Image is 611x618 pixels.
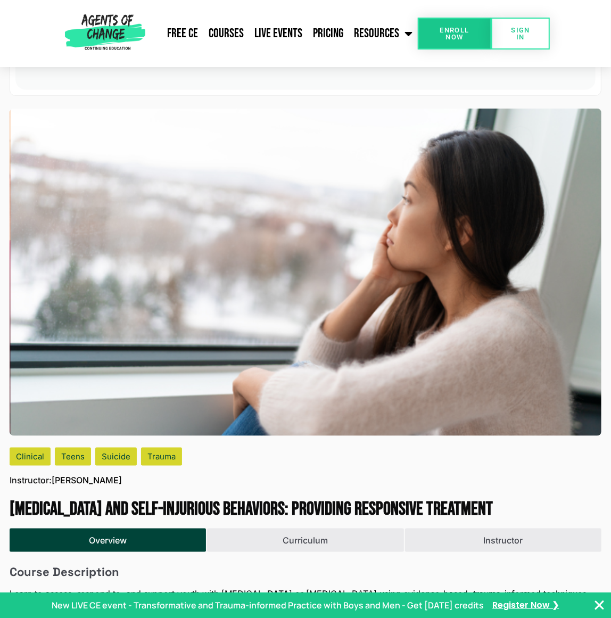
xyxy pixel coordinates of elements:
[349,20,418,47] a: Resources
[405,529,601,552] button: Instructor
[55,448,91,466] div: Teens
[10,474,52,487] span: Instructor:
[52,599,484,612] p: New LIVE CE event - Transformative and Trauma-informed Practice with Boys and Men - Get [DATE] cr...
[593,599,606,612] button: Close Banner
[10,529,206,552] button: Overview
[10,448,51,466] div: Clinical
[10,587,601,613] p: Learn to assess, respond to, and support youth with [MEDICAL_DATA] or [MEDICAL_DATA] using eviden...
[10,474,122,487] p: [PERSON_NAME]
[149,20,418,47] nav: Menu
[308,20,349,47] a: Pricing
[491,18,550,50] a: SIGN IN
[10,109,601,436] img: Suicidal Ideation and Self-Injurious Behaviors: Providing Responsive Treatment (2 General CE Credit)
[418,18,491,50] a: Enroll Now
[493,599,559,611] a: Register Now ❯
[10,565,601,579] h6: Course Description
[95,448,137,466] div: Suicide
[203,20,249,47] a: Courses
[435,27,474,40] span: Enroll Now
[508,27,533,40] span: SIGN IN
[162,20,203,47] a: Free CE
[207,529,403,552] button: Curriculum
[10,498,601,521] h1: Suicidal Ideation and Self-Injurious Behaviors: Providing Responsive Treatment (2 General CE Credit)
[249,20,308,47] a: Live Events
[141,448,182,466] div: Trauma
